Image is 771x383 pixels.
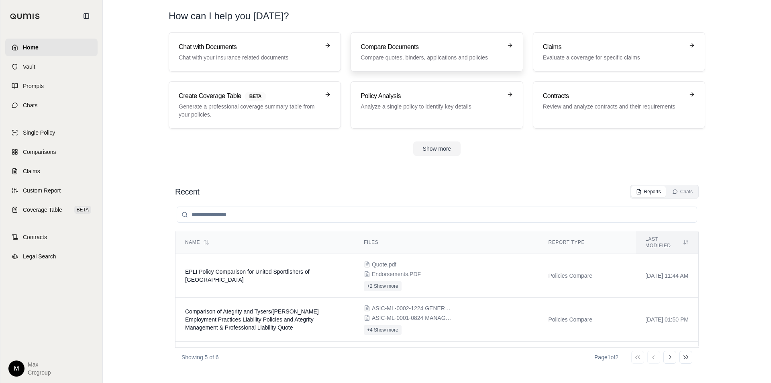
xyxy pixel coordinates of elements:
span: BETA [245,92,266,101]
a: Create Coverage TableBETAGenerate a professional coverage summary table from your policies. [169,81,341,129]
td: Policies Compare [538,298,636,342]
img: Qumis Logo [10,13,40,19]
th: Report Type [538,231,636,254]
h3: Contracts [543,91,684,101]
span: Vault [23,63,35,71]
span: Crcgroup [28,369,51,377]
h3: Policy Analysis [361,91,502,101]
span: Contracts [23,233,47,241]
span: ASIC-ML-0001-0824 MANAGEMENT AND PROFESSIONAL LIABIITY DECLARATIONS with Risk Management.pdf [372,314,452,322]
td: Single Policy Analysis [538,342,636,371]
button: Collapse sidebar [80,10,93,23]
a: Prompts [5,77,98,95]
span: Quote.pdf [372,260,397,268]
p: Compare quotes, binders, applications and policies [361,53,502,61]
button: +4 Show more [364,325,402,335]
h3: Claims [543,42,684,52]
h2: Recent [175,186,199,197]
span: Legal Search [23,252,56,260]
h1: How can I help you [DATE]? [169,10,705,23]
h3: Chat with Documents [179,42,320,52]
span: Custom Report [23,186,61,195]
span: Prompts [23,82,44,90]
p: Showing 5 of 6 [182,353,219,361]
div: Chats [672,188,693,195]
button: Reports [631,186,666,197]
span: Claims [23,167,40,175]
div: Name [185,239,345,246]
p: Evaluate a coverage for specific claims [543,53,684,61]
span: Comparison of Ategrity and Tysers/Beazley Employment Practices Liability Policies and Ategrity Ma... [185,308,319,331]
a: ContractsReview and analyze contracts and their requirements [533,81,705,129]
span: Max [28,360,51,369]
p: Analyze a single policy to identify key details [361,102,502,111]
span: Chats [23,101,38,109]
td: [DATE] 11:44 AM [636,254,698,298]
a: Legal Search [5,248,98,265]
div: M [8,360,24,377]
a: Policy AnalysisAnalyze a single policy to identify key details [351,81,523,129]
a: Chats [5,96,98,114]
td: [DATE] 09:51 AM [636,342,698,371]
span: Coverage Table [23,206,62,214]
a: ClaimsEvaluate a coverage for specific claims [533,32,705,72]
a: Claims [5,162,98,180]
td: [DATE] 01:50 PM [636,298,698,342]
span: EPLI Policy Comparison for United Sportfishers of San Diego [185,268,310,283]
a: Custom Report [5,182,98,199]
div: Reports [636,188,661,195]
a: Comparisons [5,143,98,161]
a: Chat with DocumentsChat with your insurance related documents [169,32,341,72]
span: Endorsements.PDF [372,270,421,278]
span: Home [23,43,39,51]
td: Policies Compare [538,254,636,298]
h3: Compare Documents [361,42,502,52]
button: Chats [667,186,698,197]
div: Page 1 of 2 [594,353,618,361]
a: Compare DocumentsCompare quotes, binders, applications and policies [351,32,523,72]
th: Files [354,231,538,254]
a: Coverage TableBETA [5,201,98,219]
p: Chat with your insurance related documents [179,53,320,61]
a: Vault [5,58,98,76]
a: Contracts [5,228,98,246]
button: +2 Show more [364,281,402,291]
a: Single Policy [5,124,98,141]
h3: Create Coverage Table [179,91,320,101]
span: ASIC-ML-0002-1224 GENERAL TERMS AND CONDITIONS.pdf [372,304,452,312]
span: BETA [74,206,91,214]
button: Show more [413,141,461,156]
p: Review and analyze contracts and their requirements [543,102,684,111]
span: Comparisons [23,148,56,156]
p: Generate a professional coverage summary table from your policies. [179,102,320,119]
a: Home [5,39,98,56]
div: Last modified [645,236,689,249]
span: Single Policy [23,129,55,137]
